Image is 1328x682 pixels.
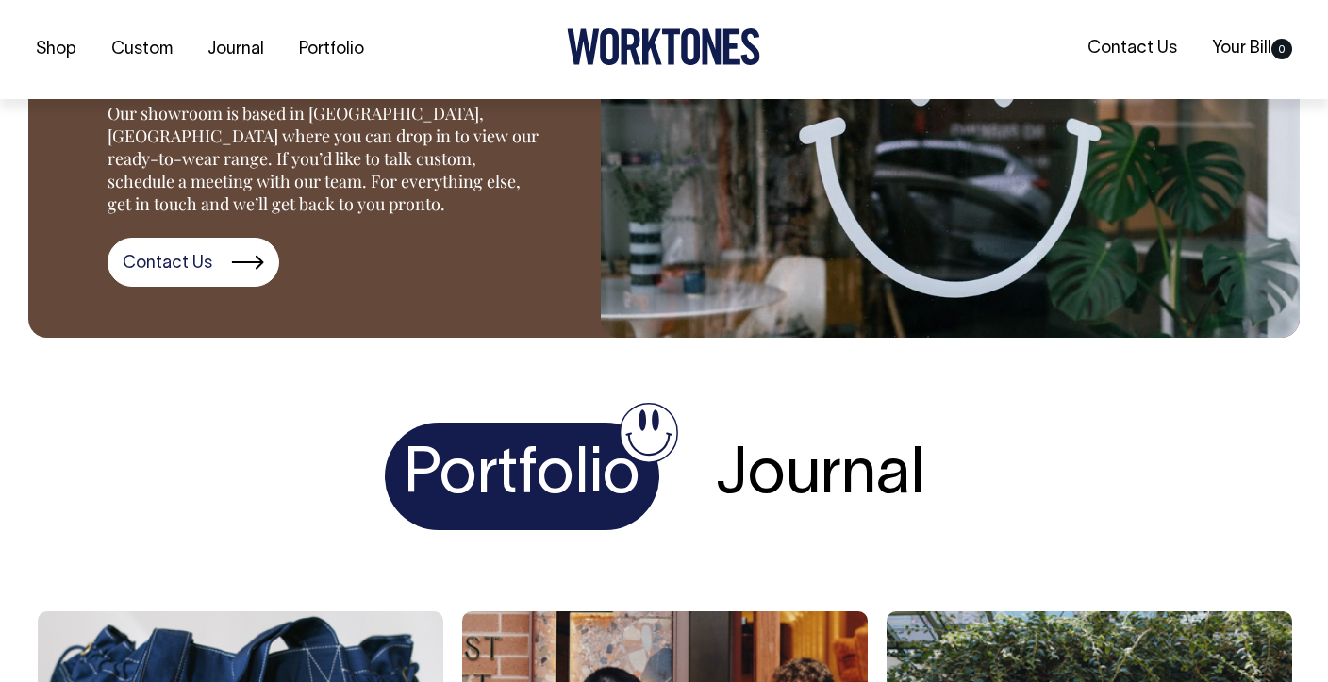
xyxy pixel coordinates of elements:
[28,34,84,65] a: Shop
[200,34,272,65] a: Journal
[104,34,180,65] a: Custom
[108,238,279,287] a: Contact Us
[1271,39,1292,59] span: 0
[1204,33,1300,64] a: Your Bill0
[697,423,944,531] h1: Journal
[108,102,544,215] p: Our showroom is based in [GEOGRAPHIC_DATA], [GEOGRAPHIC_DATA] where you can drop in to view our r...
[385,423,659,531] h1: Portfolio
[291,34,372,65] a: Portfolio
[1080,33,1185,64] a: Contact Us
